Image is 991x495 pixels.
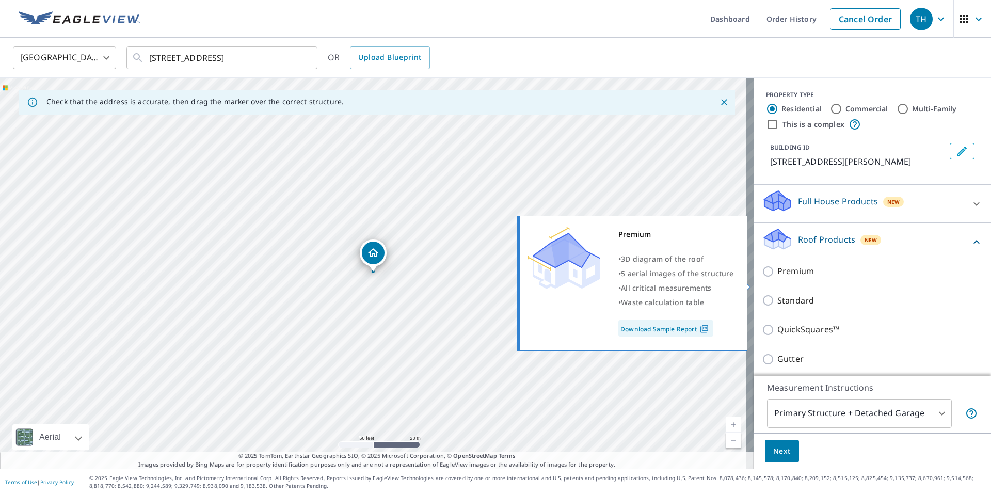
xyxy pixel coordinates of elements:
[238,452,516,460] span: © 2025 TomTom, Earthstar Geographics SIO, © 2025 Microsoft Corporation, ©
[499,452,516,459] a: Terms
[717,95,731,109] button: Close
[621,268,733,278] span: 5 aerial images of the structure
[910,8,933,30] div: TH
[621,254,704,264] span: 3D diagram of the roof
[453,452,497,459] a: OpenStreetMap
[36,424,64,450] div: Aerial
[618,295,734,310] div: •
[762,189,983,218] div: Full House ProductsNew
[798,195,878,207] p: Full House Products
[5,479,74,485] p: |
[798,233,855,246] p: Roof Products
[782,119,844,130] label: This is a complex
[528,227,600,289] img: Premium
[777,294,814,307] p: Standard
[777,323,839,336] p: QuickSquares™
[89,474,986,490] p: © 2025 Eagle View Technologies, Inc. and Pictometry International Corp. All Rights Reserved. Repo...
[865,236,877,244] span: New
[40,478,74,486] a: Privacy Policy
[777,265,814,278] p: Premium
[360,239,387,272] div: Dropped pin, building 1, Residential property, 501 Mitchell Ln Bridgehampton, NY 11932
[621,297,704,307] span: Waste calculation table
[912,104,957,114] label: Multi-Family
[767,399,952,428] div: Primary Structure + Detached Garage
[726,433,741,448] a: Current Level 19, Zoom Out
[767,381,978,394] p: Measurement Instructions
[618,266,734,281] div: •
[149,43,296,72] input: Search by address or latitude-longitude
[621,283,711,293] span: All critical measurements
[328,46,430,69] div: OR
[46,97,344,106] p: Check that the address is accurate, then drag the marker over the correct structure.
[5,478,37,486] a: Terms of Use
[770,155,946,168] p: [STREET_ADDRESS][PERSON_NAME]
[845,104,888,114] label: Commercial
[781,104,822,114] label: Residential
[19,11,140,27] img: EV Logo
[358,51,421,64] span: Upload Blueprint
[762,227,983,257] div: Roof ProductsNew
[12,424,89,450] div: Aerial
[773,445,791,458] span: Next
[766,90,979,100] div: PROPERTY TYPE
[887,198,900,206] span: New
[618,281,734,295] div: •
[765,440,799,463] button: Next
[618,320,713,337] a: Download Sample Report
[726,417,741,433] a: Current Level 19, Zoom In
[770,143,810,152] p: BUILDING ID
[618,227,734,242] div: Premium
[13,43,116,72] div: [GEOGRAPHIC_DATA]
[697,324,711,333] img: Pdf Icon
[350,46,429,69] a: Upload Blueprint
[950,143,974,159] button: Edit building 1
[965,407,978,420] span: Your report will include the primary structure and a detached garage if one exists.
[777,353,804,365] p: Gutter
[618,252,734,266] div: •
[830,8,901,30] a: Cancel Order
